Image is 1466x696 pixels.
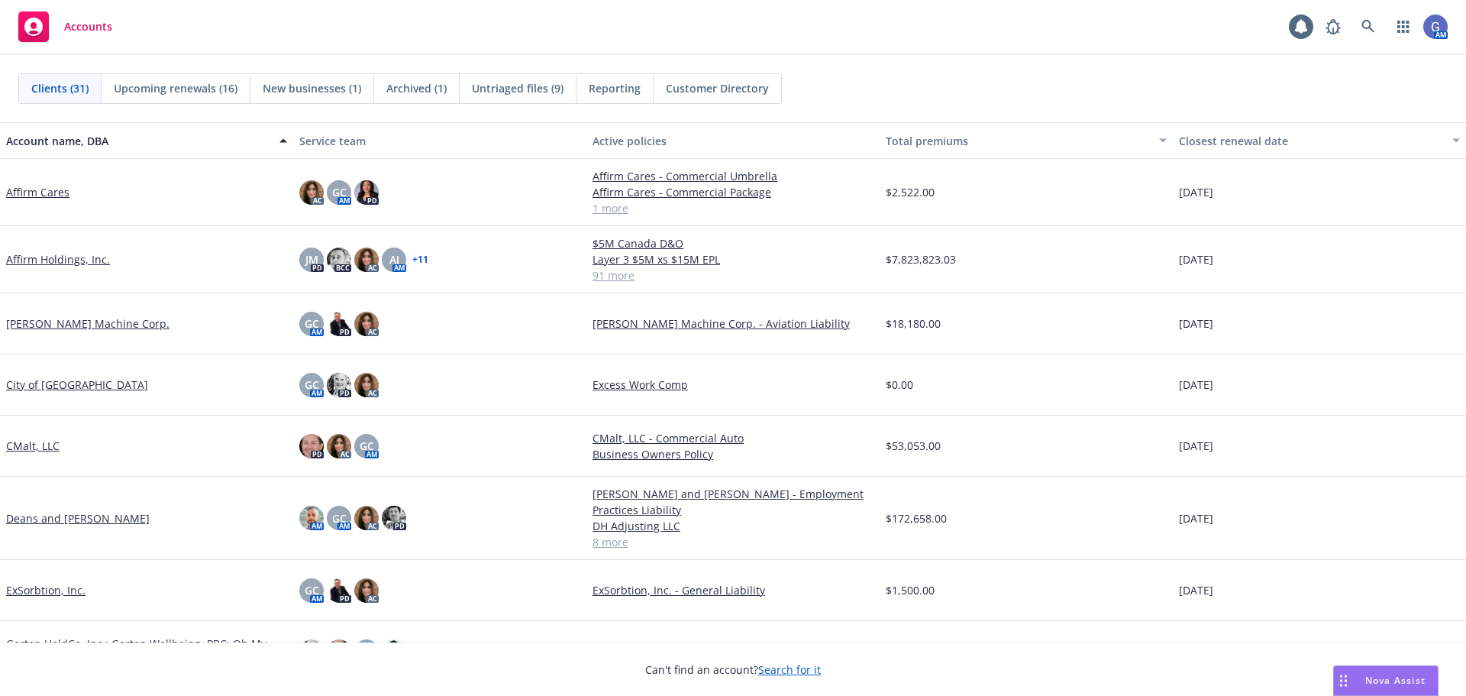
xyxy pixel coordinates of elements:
span: $53,053.00 [886,438,941,454]
span: Customer Directory [666,80,769,96]
a: Accounts [12,5,118,48]
div: Active policies [593,133,873,149]
a: [PERSON_NAME] Machine Corp. [6,316,170,332]
img: photo [299,506,324,530]
button: Active policies [586,122,880,159]
div: Drag to move [1334,666,1353,695]
span: Upcoming renewals (16) [114,80,237,96]
img: photo [327,248,351,272]
a: [PERSON_NAME] Machine Corp. - Aviation Liability [593,316,873,332]
a: Search for it [758,662,821,677]
a: 8 more [593,534,873,550]
a: Layer 3 $5M xs $15M EPL [593,251,873,267]
span: New businesses (1) [263,80,361,96]
div: Closest renewal date [1179,133,1443,149]
a: 1 more [593,200,873,216]
img: photo [327,373,351,397]
img: photo [327,312,351,336]
span: [DATE] [1179,316,1213,332]
span: GC [305,377,319,393]
a: Search [1353,11,1384,42]
span: $18,180.00 [886,316,941,332]
span: [DATE] [1179,377,1213,393]
button: Service team [293,122,586,159]
a: Garten HoldCo, Inc.; Garten Wellbeing, PBC; Oh My Green, Inc.; Lean & Local, LLC; Welyns, Inc [6,636,287,668]
span: [DATE] [1179,510,1213,526]
div: Service team [299,133,580,149]
span: Can't find an account? [645,662,821,678]
a: Deans and [PERSON_NAME] [6,510,150,526]
img: photo [327,578,351,603]
span: Untriaged files (9) [472,80,563,96]
div: Account name, DBA [6,133,270,149]
a: $5M Canada D&O [593,235,873,251]
span: [DATE] [1179,184,1213,200]
a: 91 more [593,267,873,283]
span: GC [305,582,319,598]
a: ExSorbtion, Inc. [6,582,86,598]
a: + 11 [412,255,428,264]
span: GC [332,184,347,200]
span: Reporting [589,80,641,96]
span: $0.00 [886,377,913,393]
img: photo [354,578,379,603]
img: photo [354,180,379,205]
span: [DATE] [1179,251,1213,267]
img: photo [354,506,379,530]
a: DH Adjusting LLC [593,518,873,534]
a: Affirm Cares - Commercial Umbrella [593,168,873,184]
a: Business Owners Policy [593,446,873,462]
span: Archived (1) [386,80,447,96]
button: Closest renewal date [1173,122,1466,159]
a: Report a Bug [1318,11,1348,42]
img: photo [1423,15,1448,39]
img: photo [299,434,324,458]
span: $1,500.00 [886,582,935,598]
a: Excess Work Comp [593,377,873,393]
img: photo [327,434,351,458]
a: Affirm Cares - Commercial Package [593,184,873,200]
span: GC [332,510,347,526]
span: $7,823,823.03 [886,251,956,267]
span: [DATE] [1179,438,1213,454]
a: [PERSON_NAME] and [PERSON_NAME] - Employment Practices Liability [593,486,873,518]
span: AJ [389,251,399,267]
img: photo [382,639,406,664]
img: photo [299,180,324,205]
img: photo [354,248,379,272]
span: Clients (31) [31,80,89,96]
span: $2,522.00 [886,184,935,200]
a: Affirm Cares [6,184,69,200]
a: Affirm Holdings, Inc. [6,251,110,267]
a: Switch app [1388,11,1419,42]
img: photo [382,506,406,530]
img: photo [327,639,351,664]
span: $172,658.00 [886,510,947,526]
span: Accounts [64,21,112,33]
div: Total premiums [886,133,1150,149]
span: JM [305,251,318,267]
span: [DATE] [1179,582,1213,598]
img: photo [299,639,324,664]
a: City of [GEOGRAPHIC_DATA] [6,377,148,393]
a: ExSorbtion, Inc. - General Liability [593,582,873,598]
span: GC [305,316,319,332]
img: photo [354,373,379,397]
img: photo [354,312,379,336]
span: Nova Assist [1365,674,1426,687]
button: Nova Assist [1333,665,1439,696]
button: Total premiums [880,122,1173,159]
a: CMalt, LLC - Commercial Auto [593,430,873,446]
span: GC [360,438,374,454]
a: CMalt, LLC [6,438,60,454]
